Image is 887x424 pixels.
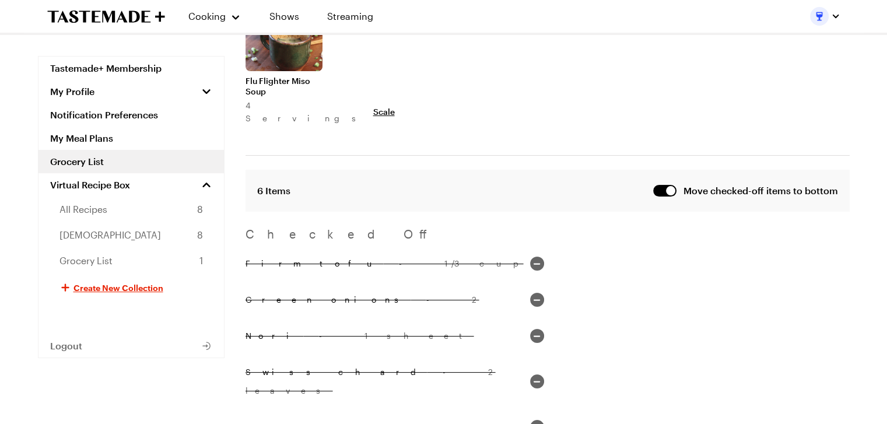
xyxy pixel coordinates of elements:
[59,202,107,216] span: All Recipes
[257,184,290,198] span: 6 Items
[246,226,434,242] p: Checked Off
[810,7,829,26] img: Profile picture
[38,222,224,248] a: [DEMOGRAPHIC_DATA]8
[38,80,224,103] button: My Profile
[426,295,479,304] span: - 2
[38,150,224,173] a: Grocery List
[319,331,474,341] span: - 1 sheet
[47,10,165,23] a: To Tastemade Home Page
[188,2,241,30] button: Cooking
[38,197,224,222] a: All Recipes8
[199,254,203,268] span: 1
[530,293,544,307] input: Green onions - 2
[50,86,94,97] span: My Profile
[246,290,479,309] p: Green onions
[373,106,395,118] span: Scale
[38,57,224,80] a: Tastemade+ Membership
[38,274,224,302] button: Create New Collection
[38,173,224,197] a: Virtual Recipe Box
[530,329,544,343] input: Nori - 1 sheet
[38,103,224,127] a: Notification Preferences
[197,228,203,242] span: 8
[373,99,395,125] button: Scale
[246,363,530,400] p: Swiss chard
[38,334,224,358] button: Logout
[38,248,224,274] a: Grocery List1
[59,228,161,242] span: [DEMOGRAPHIC_DATA]
[530,374,544,388] input: Swiss chard - 2 leaves
[246,254,524,273] p: Firm tofu
[197,202,203,216] span: 8
[73,282,163,293] span: Create New Collection
[399,258,524,268] span: - 1/3 cup
[246,327,474,345] p: Nori
[50,340,82,352] span: Logout
[38,127,224,150] a: My Meal Plans
[810,7,840,26] button: Profile picture
[683,184,838,198] span: Move checked-off items to bottom
[59,254,113,268] span: Grocery List
[530,257,544,271] input: Firm tofu - 1/3 cup
[50,179,130,191] span: Virtual Recipe Box
[188,10,226,22] span: Cooking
